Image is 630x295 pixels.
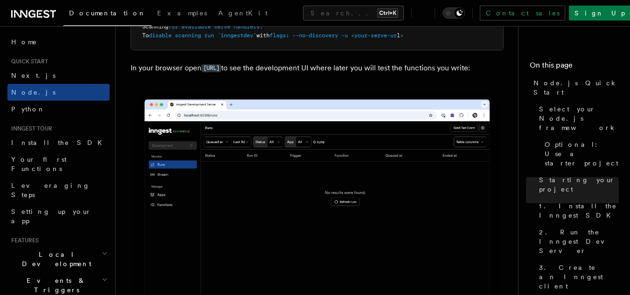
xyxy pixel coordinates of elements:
[243,32,253,39] span: dev
[213,3,273,25] a: AgentKit
[11,208,91,225] span: Setting up your app
[539,201,619,220] span: 1. Install the Inngest SDK
[201,63,221,72] a: [URL]
[7,151,110,177] a: Your first Functions
[7,177,110,203] a: Leveraging Steps
[152,3,213,25] a: Examples
[253,32,256,39] span: `
[7,101,110,117] a: Python
[256,32,270,39] span: with
[11,37,37,47] span: Home
[7,134,110,151] a: Install the SDK
[7,84,110,101] a: Node.js
[11,156,67,172] span: Your first Functions
[397,32,400,39] span: l
[535,172,619,198] a: Starting your project
[11,89,55,96] span: Node.js
[7,250,102,268] span: Local Development
[175,32,201,39] span: scanning
[292,32,338,39] span: --no-discovery
[7,125,52,132] span: Inngest tour
[303,6,404,21] button: Search...Ctrl+K
[351,32,354,39] span: <
[11,182,90,199] span: Leveraging Steps
[541,136,619,172] a: Optional: Use a starter project
[535,224,619,259] a: 2. Run the Inngest Dev Server
[7,34,110,50] a: Home
[377,8,398,18] kbd: Ctrl+K
[354,32,397,39] span: your-serve-ur
[533,78,619,97] span: Node.js Quick Start
[142,23,168,30] span: Scanning
[539,263,619,291] span: 3. Create an Inngest client
[443,7,465,19] button: Toggle dark mode
[7,276,102,295] span: Events & Triggers
[7,246,110,272] button: Local Development
[539,227,619,255] span: 2. Run the Inngest Dev Server
[7,237,39,244] span: Features
[204,32,214,39] span: run
[181,23,211,30] span: available
[539,104,619,132] span: Select your Node.js framework
[530,60,619,75] h4: On this page
[234,23,263,30] span: handlers.
[341,32,348,39] span: -u
[131,62,504,75] p: In your browser open to see the development UI where later you will test the functions you write:
[157,9,207,17] span: Examples
[400,32,403,39] span: >
[535,101,619,136] a: Select your Node.js framework
[535,259,619,295] a: 3. Create an Inngest client
[69,9,146,17] span: Documentation
[149,32,172,39] span: disable
[201,64,221,72] code: [URL]
[545,140,619,168] span: Optional: Use a starter project
[480,6,565,21] a: Contact sales
[539,175,619,194] span: Starting your project
[214,23,230,30] span: serve
[7,58,48,65] span: Quick start
[270,32,289,39] span: flags:
[218,9,268,17] span: AgentKit
[11,72,55,79] span: Next.js
[11,105,45,113] span: Python
[530,75,619,101] a: Node.js Quick Start
[7,67,110,84] a: Next.js
[168,23,178,30] span: for
[535,198,619,224] a: 1. Install the Inngest SDK
[7,203,110,229] a: Setting up your app
[11,139,108,146] span: Install the SDK
[217,32,243,39] span: `inngest
[63,3,152,26] a: Documentation
[142,32,149,39] span: To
